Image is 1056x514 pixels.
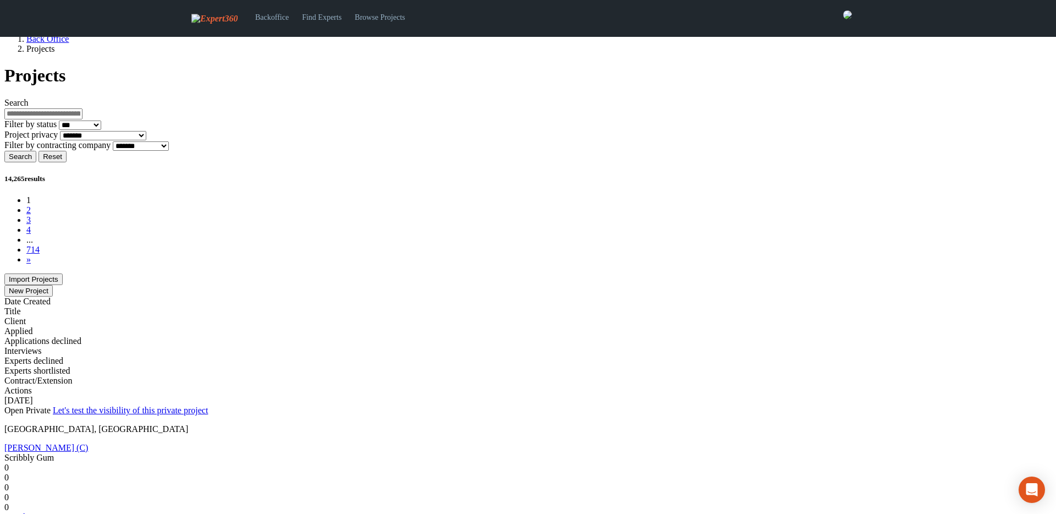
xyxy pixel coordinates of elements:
img: aacfd360-1189-4d2c-8c99-f915b2c139f3-normal.png [843,10,852,19]
div: [DATE] [4,396,1052,406]
div: 0 [4,483,1052,493]
a: 3 [26,215,31,225]
div: Title [4,307,1052,316]
label: Filter by contracting company [4,140,111,150]
div: Applied [4,326,1052,336]
div: Contract/Extension [4,376,1052,386]
span: Open [4,406,24,415]
div: Date Created [4,297,1052,307]
button: Import Projects [4,274,63,285]
div: Client [4,316,1052,326]
div: Experts shortlisted [4,366,1052,376]
div: Interviews [4,346,1052,356]
div: Applications declined [4,336,1052,346]
button: Search [4,151,36,162]
div: Experts declined [4,356,1052,366]
label: Project privacy [4,130,58,139]
div: Open Intercom Messenger [1019,477,1045,503]
p: [GEOGRAPHIC_DATA], [GEOGRAPHIC_DATA] [4,424,1052,434]
li: Projects [26,44,1052,54]
div: 0 [4,473,1052,483]
a: 4 [26,225,31,234]
button: New Project [4,285,53,297]
a: Back Office [26,34,69,43]
span: results [24,174,45,183]
div: 0 [4,493,1052,502]
span: Private [26,406,51,415]
a: 1 [26,195,31,205]
label: Search [4,98,29,107]
div: 0 [4,502,1052,512]
div: 0 [4,463,1052,473]
a: 2 [26,205,31,215]
div: Scribbly Gum [4,453,1052,463]
button: Reset [38,151,67,162]
a: Let's test the visibility of this private project [53,406,208,415]
a: [PERSON_NAME] (C) [4,443,88,452]
img: Expert360 [191,14,238,24]
label: Filter by status [4,119,57,129]
h1: Projects [4,65,1052,86]
a: » [26,255,31,264]
a: 714 [26,245,40,254]
span: Actions [4,386,32,395]
span: ... [26,235,33,244]
h5: 14,265 [4,174,1052,183]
